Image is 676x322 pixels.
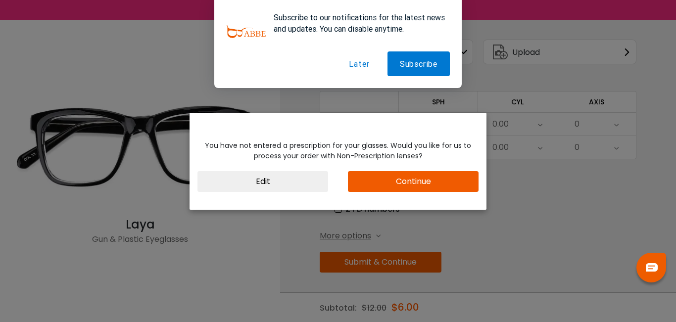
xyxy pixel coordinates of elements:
[197,140,479,161] div: You have not entered a prescription for your glasses. Would you like for us to process your order...
[226,12,266,51] img: notification icon
[387,51,450,76] button: Subscribe
[197,171,328,192] button: Edit
[337,51,382,76] button: Later
[646,263,658,272] img: chat
[266,12,450,35] div: Subscribe to our notifications for the latest news and updates. You can disable anytime.
[348,171,479,192] button: Continue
